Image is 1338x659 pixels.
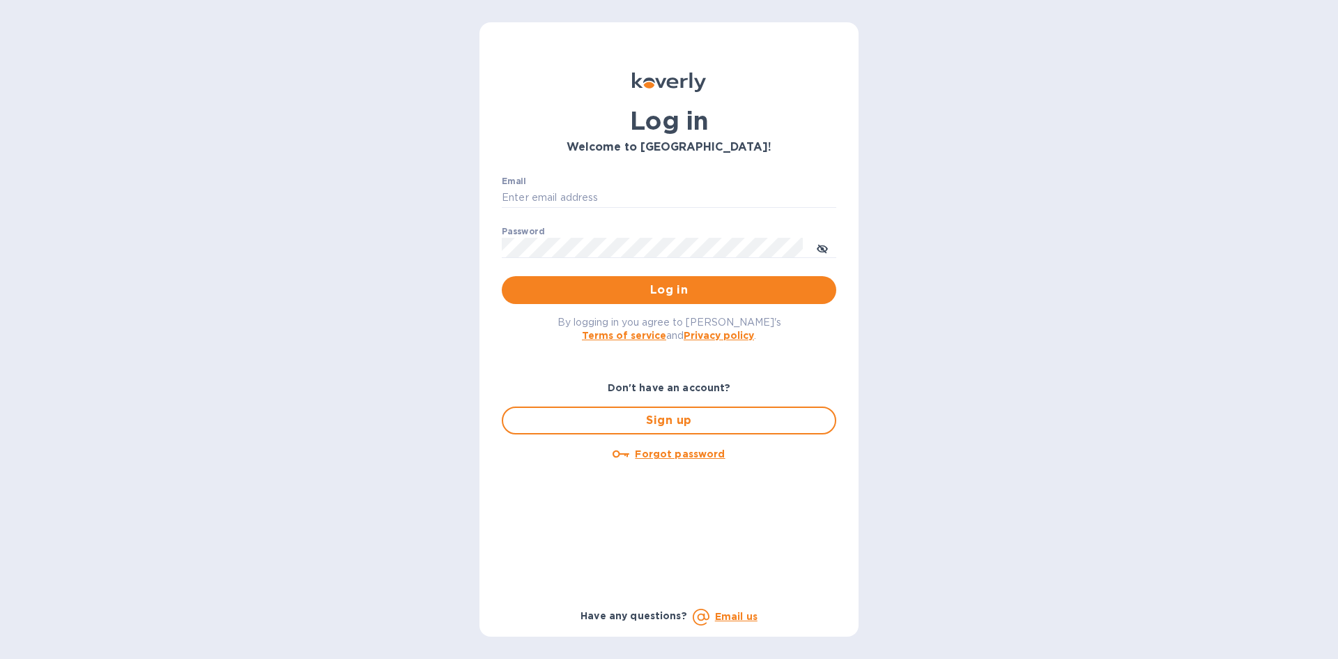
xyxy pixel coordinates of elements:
[715,611,758,622] a: Email us
[608,382,731,393] b: Don't have an account?
[502,106,836,135] h1: Log in
[502,188,836,209] input: Enter email address
[502,276,836,304] button: Log in
[582,330,666,341] a: Terms of service
[580,610,687,621] b: Have any questions?
[632,73,706,92] img: Koverly
[684,330,754,341] a: Privacy policy
[514,412,824,429] span: Sign up
[557,317,781,341] span: By logging in you agree to [PERSON_NAME]'s and .
[808,234,836,262] button: toggle password visibility
[502,177,526,185] label: Email
[502,227,544,236] label: Password
[513,282,825,298] span: Log in
[635,448,725,460] u: Forgot password
[502,407,836,434] button: Sign up
[502,141,836,154] h3: Welcome to [GEOGRAPHIC_DATA]!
